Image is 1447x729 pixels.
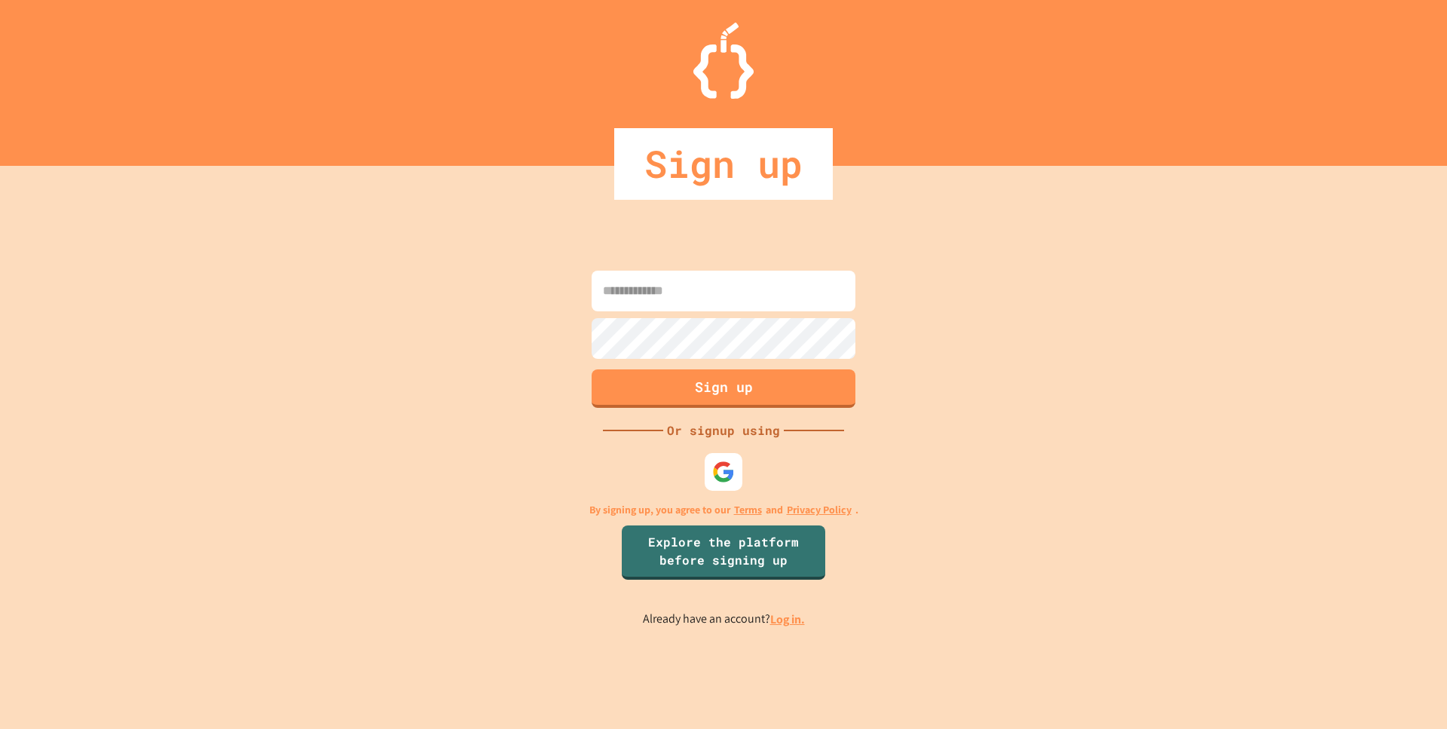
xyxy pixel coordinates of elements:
[712,461,735,483] img: google-icon.svg
[643,610,805,629] p: Already have an account?
[787,502,852,518] a: Privacy Policy
[663,421,784,440] div: Or signup using
[589,502,858,518] p: By signing up, you agree to our and .
[592,369,855,408] button: Sign up
[622,525,825,580] a: Explore the platform before signing up
[693,23,754,99] img: Logo.svg
[734,502,762,518] a: Terms
[614,128,833,200] div: Sign up
[770,611,805,627] a: Log in.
